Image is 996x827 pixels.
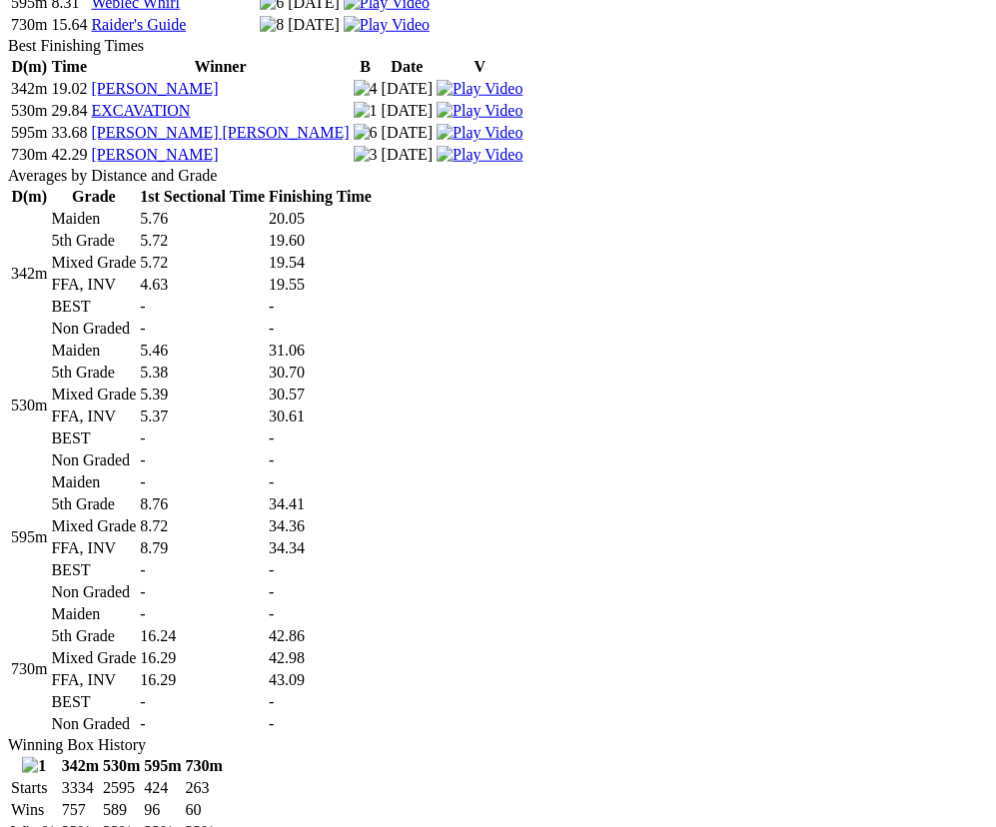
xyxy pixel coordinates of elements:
[51,16,87,33] text: 15.64
[268,231,373,251] td: 19.60
[139,297,266,317] td: -
[139,231,266,251] td: 5.72
[268,187,373,207] th: Finishing Time
[139,275,266,295] td: 4.63
[268,604,373,624] td: -
[268,407,373,426] td: 30.61
[50,275,137,295] td: FFA, INV
[268,297,373,317] td: -
[437,102,522,120] img: Play Video
[50,714,137,734] td: Non Graded
[10,101,48,121] td: 530m
[139,253,266,273] td: 5.72
[268,560,373,580] td: -
[51,102,87,119] text: 29.84
[139,187,266,207] th: 1st Sectional Time
[382,146,434,163] text: [DATE]
[139,341,266,361] td: 5.46
[50,187,137,207] th: Grade
[139,428,266,448] td: -
[10,15,48,35] td: 730m
[139,648,266,668] td: 16.29
[143,778,182,798] td: 424
[102,756,141,776] th: 530m
[10,57,48,77] th: D(m)
[10,472,48,602] td: 595m
[268,253,373,273] td: 19.54
[185,756,224,776] th: 730m
[10,604,48,734] td: 730m
[50,648,137,668] td: Mixed Grade
[382,102,434,119] text: [DATE]
[139,582,266,602] td: -
[354,80,378,98] img: 4
[50,604,137,624] td: Maiden
[50,560,137,580] td: BEST
[102,778,141,798] td: 2595
[50,538,137,558] td: FFA, INV
[139,670,266,690] td: 16.29
[139,319,266,339] td: -
[91,124,349,141] a: [PERSON_NAME] [PERSON_NAME]
[185,778,224,798] td: 263
[139,516,266,536] td: 8.72
[139,560,266,580] td: -
[268,319,373,339] td: -
[139,626,266,646] td: 16.24
[260,16,284,34] img: 8
[344,16,430,34] img: Play Video
[10,778,59,798] td: Starts
[61,778,100,798] td: 3334
[185,800,224,820] td: 60
[139,407,266,426] td: 5.37
[268,472,373,492] td: -
[268,692,373,712] td: -
[139,692,266,712] td: -
[10,209,48,339] td: 342m
[382,80,434,97] text: [DATE]
[268,385,373,405] td: 30.57
[51,146,87,163] text: 42.29
[50,516,137,536] td: Mixed Grade
[50,407,137,426] td: FFA, INV
[50,57,88,77] th: Time
[50,428,137,448] td: BEST
[268,582,373,602] td: -
[50,670,137,690] td: FFA, INV
[22,757,46,775] img: 1
[50,231,137,251] td: 5th Grade
[268,275,373,295] td: 19.55
[139,604,266,624] td: -
[268,494,373,514] td: 34.41
[139,538,266,558] td: 8.79
[50,385,137,405] td: Mixed Grade
[10,341,48,470] td: 530m
[50,319,137,339] td: Non Graded
[139,209,266,229] td: 5.76
[139,385,266,405] td: 5.39
[10,187,48,207] th: D(m)
[437,80,522,98] img: Play Video
[50,363,137,383] td: 5th Grade
[382,124,434,141] text: [DATE]
[268,714,373,734] td: -
[102,800,141,820] td: 589
[50,582,137,602] td: Non Graded
[50,472,137,492] td: Maiden
[51,124,87,141] text: 33.68
[61,800,100,820] td: 757
[50,297,137,317] td: BEST
[51,80,87,97] text: 19.02
[91,80,218,97] a: [PERSON_NAME]
[90,57,350,77] th: Winner
[139,472,266,492] td: -
[437,80,522,97] a: View replay
[437,146,522,163] a: View replay
[139,494,266,514] td: 8.76
[50,253,137,273] td: Mixed Grade
[268,626,373,646] td: 42.86
[268,648,373,668] td: 42.98
[268,670,373,690] td: 43.09
[8,736,988,754] div: Winning Box History
[268,516,373,536] td: 34.36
